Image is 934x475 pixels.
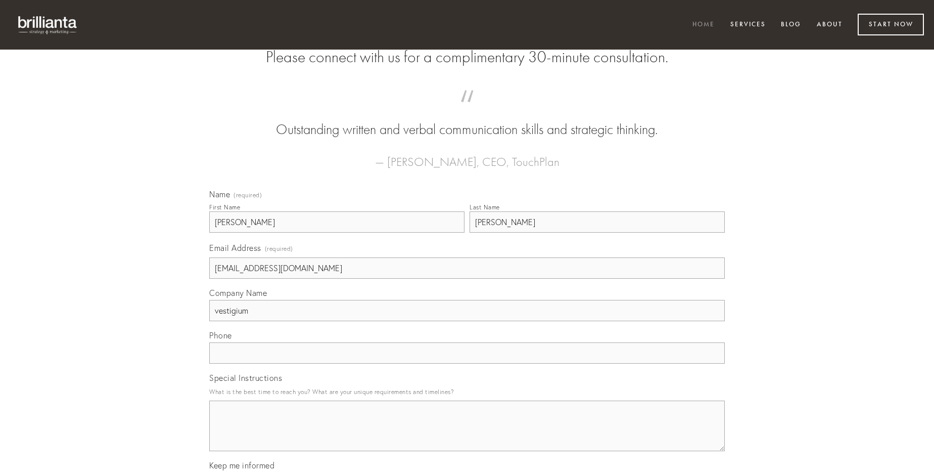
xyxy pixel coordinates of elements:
[209,288,267,298] span: Company Name
[209,189,230,199] span: Name
[209,203,240,211] div: First Name
[209,243,261,253] span: Email Address
[810,17,849,33] a: About
[724,17,772,33] a: Services
[774,17,808,33] a: Blog
[225,100,709,120] span: “
[265,242,293,255] span: (required)
[686,17,721,33] a: Home
[209,373,282,383] span: Special Instructions
[225,140,709,172] figcaption: — [PERSON_NAME], CEO, TouchPlan
[209,460,274,470] span: Keep me informed
[233,192,262,198] span: (required)
[225,100,709,140] blockquote: Outstanding written and verbal communication skills and strategic thinking.
[209,385,725,399] p: What is the best time to reach you? What are your unique requirements and timelines?
[858,14,924,35] a: Start Now
[470,203,500,211] div: Last Name
[209,48,725,67] h2: Please connect with us for a complimentary 30-minute consultation.
[10,10,86,39] img: brillianta - research, strategy, marketing
[209,330,232,340] span: Phone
